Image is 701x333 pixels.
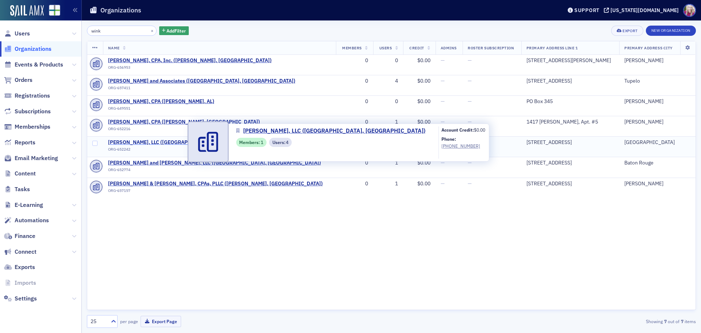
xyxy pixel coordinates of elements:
button: AddFilter [159,26,189,35]
a: [PERSON_NAME], CPA ([PERSON_NAME], [GEOGRAPHIC_DATA]) [108,119,260,125]
span: E-Learning [15,201,43,209]
a: SailAMX [10,5,44,17]
div: 1 [378,181,398,187]
a: [PERSON_NAME], LLC ([GEOGRAPHIC_DATA], [GEOGRAPHIC_DATA]) [236,126,431,135]
a: [PERSON_NAME] & [PERSON_NAME], CPAs, PLLC ([PERSON_NAME], [GEOGRAPHIC_DATA]) [108,181,323,187]
span: — [468,159,472,166]
span: $0.00 [417,77,430,84]
a: Users [4,30,30,38]
div: ORG-657411 [108,86,295,93]
a: Settings [4,295,37,303]
div: Showing out of items [498,318,696,325]
span: Dennis K. Winkleman, CPA (Benton, IL) [108,119,260,125]
a: [PERSON_NAME] and [PERSON_NAME], LLC ([GEOGRAPHIC_DATA], [GEOGRAPHIC_DATA]) [108,160,321,166]
h1: Organizations [100,6,141,15]
div: 0 [341,78,368,84]
span: Subscriptions [15,107,51,116]
span: Events & Products [15,61,63,69]
span: Users : [272,139,286,145]
a: [PERSON_NAME], LLC ([GEOGRAPHIC_DATA], [GEOGRAPHIC_DATA]) [108,139,269,146]
div: Users: 4 [269,138,292,147]
span: M. M. Winkler and Associates (Tupelo, MS) [108,78,295,84]
span: Registrations [15,92,50,100]
a: Content [4,170,36,178]
div: PO Box 345 [526,98,614,105]
span: — [468,180,472,187]
span: [PERSON_NAME], LLC ([GEOGRAPHIC_DATA], [GEOGRAPHIC_DATA]) [243,126,425,135]
div: Members: 1 [236,138,267,147]
span: Primary Address Line 1 [526,45,578,50]
span: Automations [15,216,49,224]
a: Organizations [4,45,51,53]
span: — [468,57,472,64]
div: [PERSON_NAME] [624,98,690,105]
span: Clinton Winkles, LLC (Huntsville, AL) [108,139,269,146]
b: Phone: [441,136,456,142]
a: Imports [4,279,36,287]
span: Settings [15,295,37,303]
span: — [441,118,445,125]
span: — [468,98,472,105]
span: Users [15,30,30,38]
span: $0.00 [417,98,430,105]
label: per page [120,318,138,325]
span: Credit [409,45,424,50]
span: Connect [15,248,37,256]
a: Registrations [4,92,50,100]
span: Organizations [15,45,51,53]
span: — [441,159,445,166]
div: 1 [378,119,398,125]
a: Orders [4,76,32,84]
button: Export Page [141,316,181,327]
span: Tasks [15,185,30,193]
span: Profile [683,4,696,17]
a: E-Learning [4,201,43,209]
div: 0 [378,98,398,105]
a: [PERSON_NAME], CPA ([PERSON_NAME], AL) [108,98,214,105]
strong: 7 [663,318,668,325]
span: Memberships [15,123,50,131]
div: [GEOGRAPHIC_DATA] [624,139,690,146]
div: [PERSON_NAME] [624,57,690,64]
a: [PERSON_NAME], CPA, Inc. ([PERSON_NAME], [GEOGRAPHIC_DATA]) [108,57,272,64]
button: [US_STATE][DOMAIN_NAME] [604,8,681,13]
div: 0 [341,181,368,187]
span: — [468,118,472,125]
span: — [441,180,445,187]
b: Account Credit: [441,127,474,133]
div: ORG-656953 [108,65,272,72]
span: $0.00 [417,57,430,64]
div: 0 [341,160,368,166]
span: Members : [239,139,261,145]
a: Tasks [4,185,30,193]
span: Add Filter [166,27,186,34]
a: Memberships [4,123,50,131]
a: Connect [4,248,37,256]
strong: 7 [679,318,685,325]
button: New Organization [646,26,696,36]
div: ORG-652216 [108,126,260,134]
div: [PERSON_NAME] [624,119,690,125]
div: ORG-649551 [108,106,214,113]
div: Baton Rouge [624,160,690,166]
div: Support [574,7,600,14]
div: ORG-652242 [108,147,269,154]
div: ORG-652774 [108,167,321,175]
div: [US_STATE][DOMAIN_NAME] [610,7,679,14]
div: 0 [341,98,368,105]
div: 0 [341,119,368,125]
span: Admins [441,45,457,50]
span: Keith A. Winkler, CPA (Theodore, AL) [108,98,214,105]
a: New Organization [646,27,696,33]
div: 25 [91,318,107,325]
span: Exports [15,263,35,271]
button: × [149,27,156,34]
div: 4 [378,78,398,84]
span: Finance [15,232,35,240]
div: 1 [378,160,398,166]
span: $0.00 [474,127,485,133]
span: Faulk and Winkler, LLC (Baton Rouge, LA) [108,160,321,166]
span: Email Marketing [15,154,58,162]
a: [PERSON_NAME] and Associates ([GEOGRAPHIC_DATA], [GEOGRAPHIC_DATA]) [108,78,295,84]
span: Name [108,45,120,50]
